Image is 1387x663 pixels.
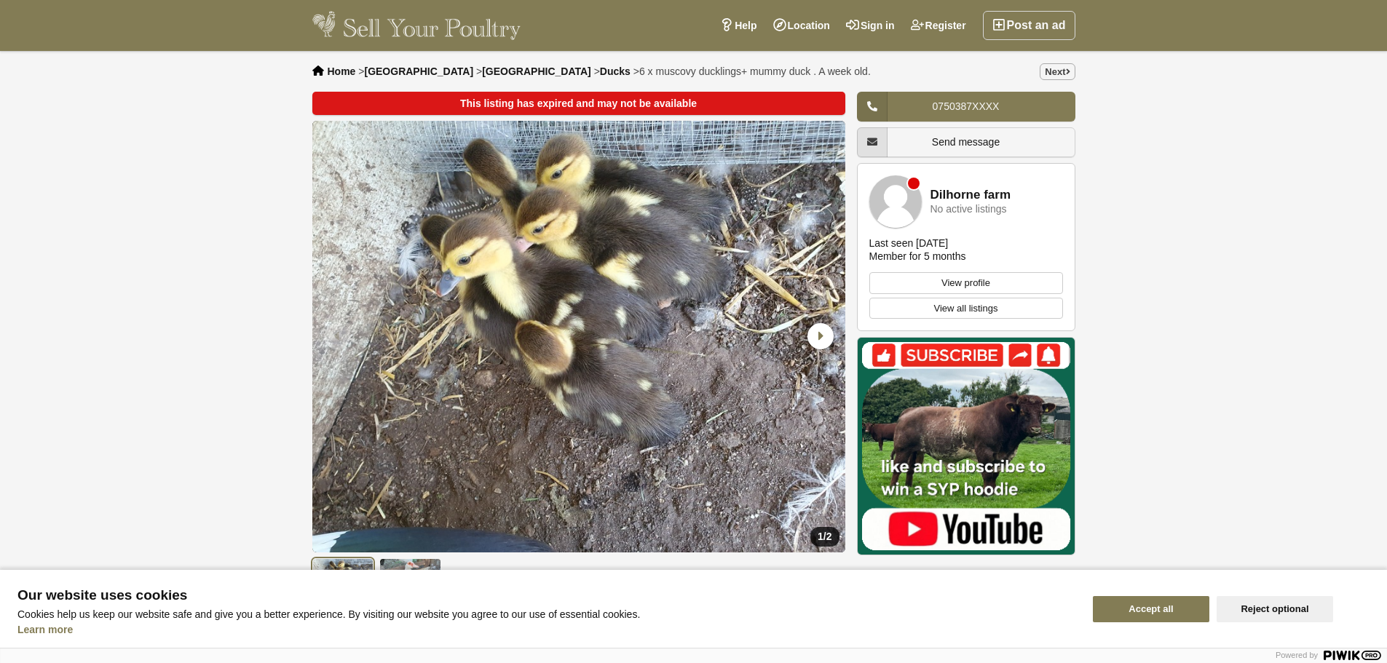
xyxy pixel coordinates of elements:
a: Register [903,11,974,40]
li: > [594,65,631,77]
a: Sign in [838,11,903,40]
a: Location [765,11,838,40]
img: Mat Atkinson Farming YouTube Channel [857,337,1075,555]
a: View profile [869,272,1063,294]
div: No active listings [930,204,1007,215]
div: Member is offline [908,178,920,189]
li: > [358,65,473,77]
a: Learn more [17,624,73,635]
span: Our website uses cookies [17,588,1075,603]
a: Home [328,65,356,77]
a: Help [712,11,764,40]
button: Accept all [1093,596,1209,622]
button: Reject optional [1217,596,1333,622]
div: Last seen [DATE] [869,237,949,250]
div: This listing has expired and may not be available [312,92,845,115]
li: > [476,65,591,77]
a: View all listings [869,298,1063,319]
span: 6 x muscovy ducklings+ mummy duck . A week old. [639,65,871,77]
a: Ducks [600,65,631,77]
img: Dilhorne farm [869,175,922,228]
span: Powered by [1276,651,1318,659]
img: 6 x muscovy ducklings+ mummy duck . A week old. - 1 [312,558,374,611]
div: / [810,527,839,547]
a: [GEOGRAPHIC_DATA] [482,65,591,77]
p: Cookies help us keep our website safe and give you a better experience. By visiting our website y... [17,608,1075,620]
a: [GEOGRAPHIC_DATA] [364,65,473,77]
a: Send message [857,127,1075,157]
img: 6 x muscovy ducklings+ mummy duck . A week old. - 2 [379,558,441,611]
a: 0750387XXXX [857,92,1075,122]
li: > [633,65,871,77]
span: 2 [826,531,832,542]
a: Dilhorne farm [930,188,1011,202]
img: Sell Your Poultry [312,11,521,40]
div: Next slide [800,317,838,355]
a: Next [1040,63,1075,80]
li: 1 / 2 [312,121,845,552]
div: Member for 5 months [869,250,966,263]
span: 0750387XXXX [933,100,1000,112]
div: Previous slide [320,317,357,355]
img: 6 x muscovy ducklings+ mummy duck . A week old. - 1/2 [312,121,845,552]
a: Post an ad [983,11,1075,40]
span: 1 [818,531,823,542]
span: Send message [932,136,1000,148]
